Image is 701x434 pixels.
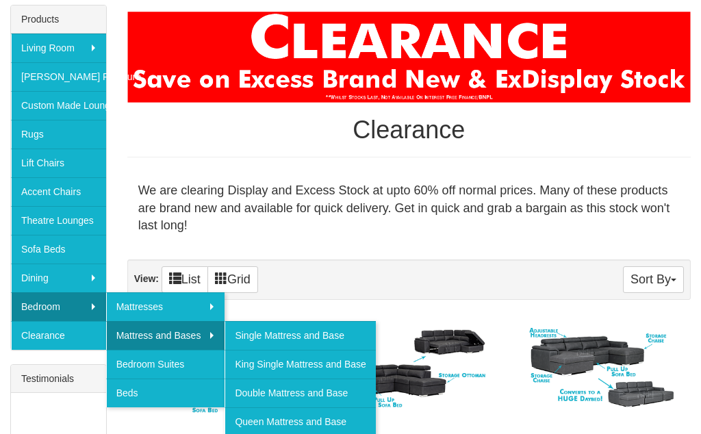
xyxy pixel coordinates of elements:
[11,120,106,149] a: Rugs
[11,292,106,321] a: Bedroom
[11,62,106,91] a: [PERSON_NAME] Furniture
[11,34,106,62] a: Living Room
[225,379,375,407] a: Double Mattress and Base
[11,365,106,393] div: Testimonials
[623,266,684,293] button: Sort By
[106,292,225,321] a: Mattresses
[127,116,691,144] h1: Clearance
[11,5,106,34] div: Products
[11,235,106,264] a: Sofa Beds
[225,321,375,350] a: Single Mattress and Base
[106,379,225,407] a: Beds
[11,91,106,120] a: Custom Made Lounges
[11,149,106,177] a: Lift Chairs
[11,177,106,206] a: Accent Chairs
[134,273,159,284] strong: View:
[106,350,225,379] a: Bedroom Suites
[127,12,691,103] img: Clearance
[106,321,225,350] a: Mattress and Bases
[11,321,106,350] a: Clearance
[11,206,106,235] a: Theatre Lounges
[329,321,488,419] img: Monte 4 Seater Corner with Sofa Bed & Storage Ottoman
[127,171,691,246] div: We are clearing Display and Excess Stock at upto 60% off normal prices. Many of these products ar...
[11,264,106,292] a: Dining
[162,266,208,293] a: List
[524,321,683,419] img: Monte 4 Seater with Sofa Bed & Double Storage Chaises
[225,350,375,379] a: King Single Mattress and Base
[207,266,258,293] a: Grid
